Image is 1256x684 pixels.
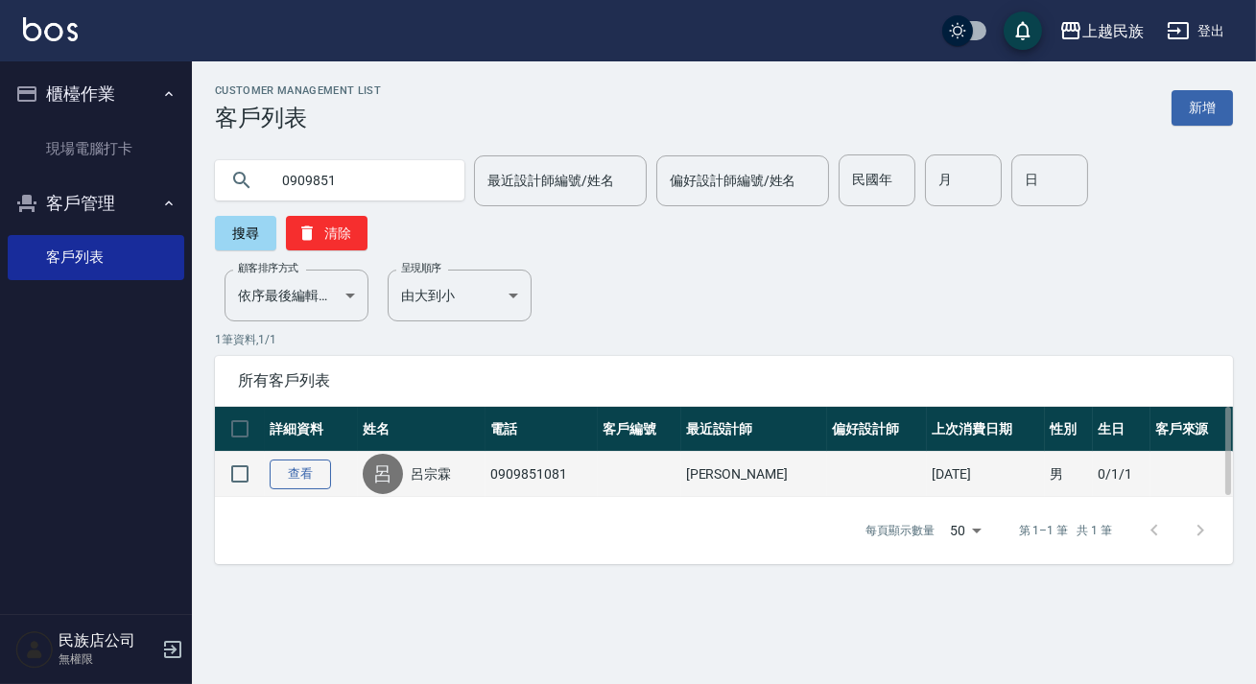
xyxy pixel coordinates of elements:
div: 上越民族 [1082,19,1144,43]
button: 清除 [286,216,367,250]
div: 由大到小 [388,270,532,321]
th: 偏好設計師 [827,407,927,452]
th: 生日 [1093,407,1150,452]
img: Person [15,630,54,669]
a: 查看 [270,460,331,489]
a: 客戶列表 [8,235,184,279]
h5: 民族店公司 [59,631,156,650]
label: 呈現順序 [401,261,441,275]
th: 姓名 [358,407,486,452]
p: 無權限 [59,650,156,668]
label: 顧客排序方式 [238,261,298,275]
button: 搜尋 [215,216,276,250]
button: 上越民族 [1052,12,1151,51]
h3: 客戶列表 [215,105,381,131]
div: 依序最後編輯時間 [225,270,368,321]
th: 最近設計師 [681,407,827,452]
td: 0/1/1 [1093,452,1150,497]
th: 客戶來源 [1150,407,1233,452]
h2: Customer Management List [215,84,381,97]
th: 詳細資料 [265,407,358,452]
th: 電話 [486,407,598,452]
td: [DATE] [927,452,1045,497]
button: save [1004,12,1042,50]
button: 登出 [1159,13,1233,49]
a: 新增 [1172,90,1233,126]
td: 男 [1045,452,1093,497]
button: 櫃檯作業 [8,69,184,119]
td: [PERSON_NAME] [681,452,827,497]
p: 每頁顯示數量 [865,522,935,539]
p: 1 筆資料, 1 / 1 [215,331,1233,348]
a: 呂宗霖 [411,464,451,484]
th: 上次消費日期 [927,407,1045,452]
th: 客戶編號 [598,407,680,452]
img: Logo [23,17,78,41]
div: 50 [942,505,988,556]
th: 性別 [1045,407,1093,452]
p: 第 1–1 筆 共 1 筆 [1019,522,1112,539]
input: 搜尋關鍵字 [269,154,449,206]
div: 呂 [363,454,403,494]
a: 現場電腦打卡 [8,127,184,171]
td: 0909851081 [486,452,598,497]
button: 客戶管理 [8,178,184,228]
span: 所有客戶列表 [238,371,1210,390]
